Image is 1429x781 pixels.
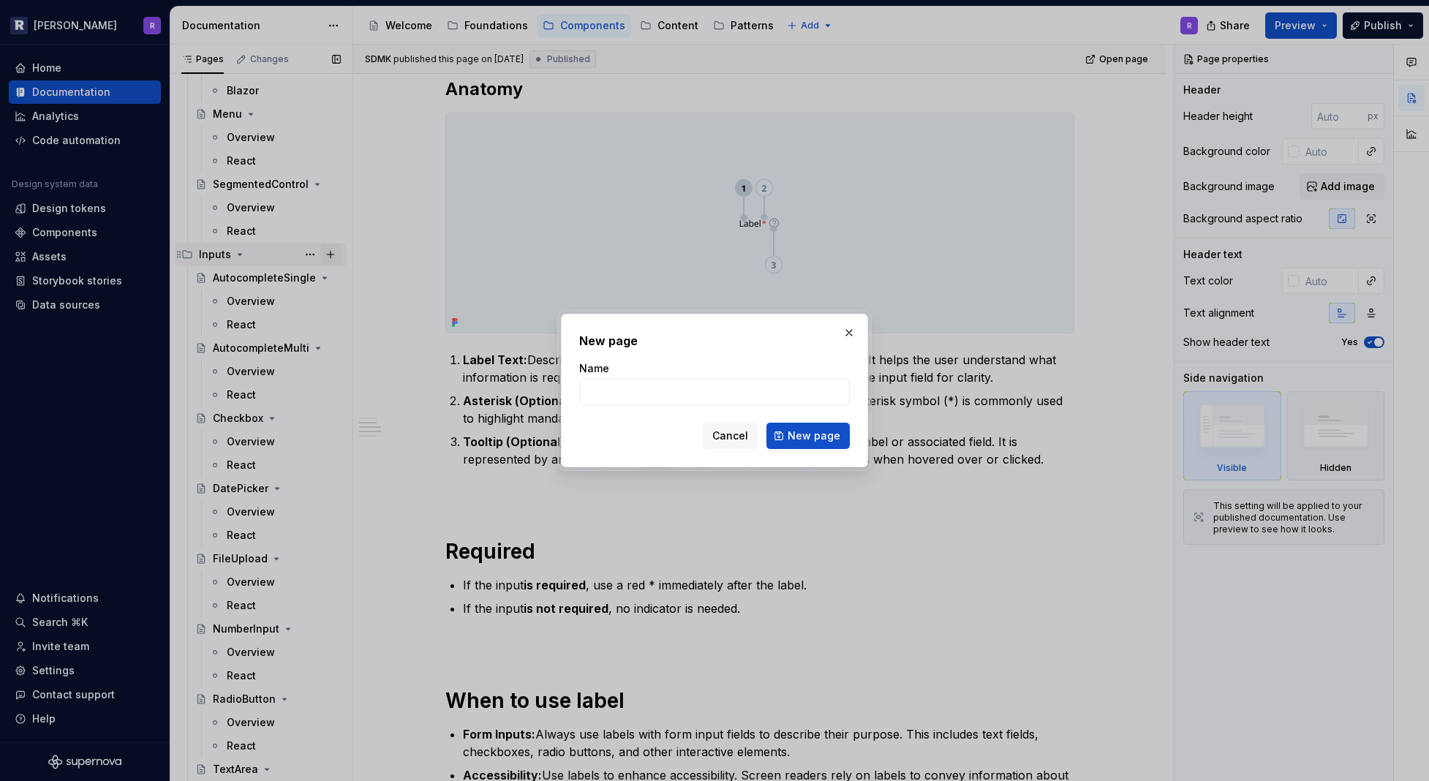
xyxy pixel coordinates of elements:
button: Cancel [703,423,758,449]
span: New page [788,429,840,443]
label: Name [579,361,609,376]
h2: New page [579,332,850,350]
button: New page [766,423,850,449]
span: Cancel [712,429,748,443]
